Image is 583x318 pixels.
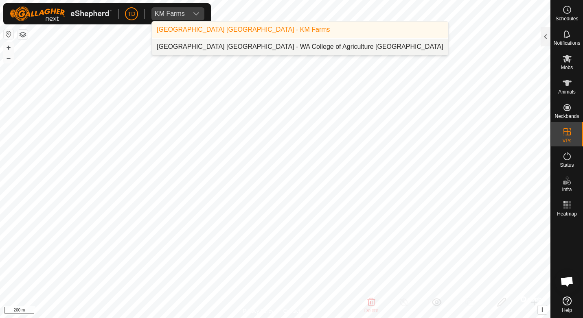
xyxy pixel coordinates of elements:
img: Gallagher Logo [10,7,112,21]
button: Map Layers [18,30,28,39]
span: Status [560,163,574,168]
span: Animals [558,89,576,94]
span: i [541,306,543,313]
span: Heatmap [557,211,577,216]
li: KM Farms [152,22,448,38]
a: Help [551,293,583,316]
div: KM Farms [155,11,185,17]
span: Schedules [555,16,578,21]
span: KM Farms [151,7,188,20]
span: Mobs [561,65,573,70]
li: WA College of Agriculture Denmark [152,39,448,55]
div: [GEOGRAPHIC_DATA] [GEOGRAPHIC_DATA] - WA College of Agriculture [GEOGRAPHIC_DATA] [157,42,443,52]
span: Neckbands [555,114,579,119]
button: – [4,53,13,63]
span: Infra [562,187,572,192]
a: Open chat [555,269,579,294]
button: + [4,43,13,52]
a: Contact Us [283,307,307,315]
span: Help [562,308,572,313]
ul: Option List [152,22,448,55]
button: i [538,305,547,314]
div: dropdown trigger [188,7,204,20]
a: Privacy Policy [243,307,274,315]
div: [GEOGRAPHIC_DATA] [GEOGRAPHIC_DATA] - KM Farms [157,25,330,35]
button: Reset Map [4,29,13,39]
span: VPs [562,138,571,143]
span: Notifications [554,41,580,46]
span: TD [128,10,136,18]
